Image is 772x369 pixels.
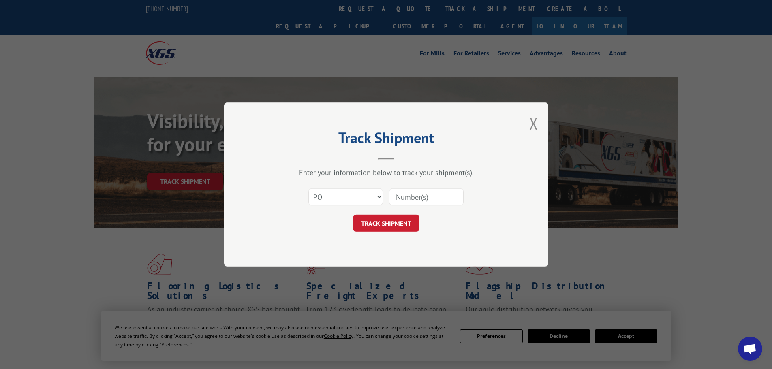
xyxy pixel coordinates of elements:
div: Enter your information below to track your shipment(s). [265,168,508,177]
div: Open chat [738,337,762,361]
input: Number(s) [389,188,464,205]
button: Close modal [529,113,538,134]
button: TRACK SHIPMENT [353,215,419,232]
h2: Track Shipment [265,132,508,147]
